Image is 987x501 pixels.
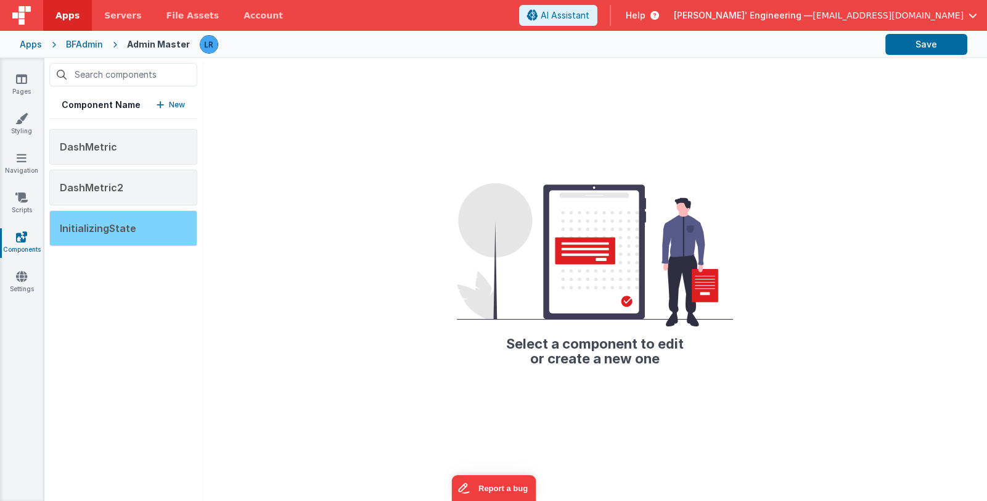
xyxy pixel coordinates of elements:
[49,63,197,86] input: Search components
[674,9,977,22] button: [PERSON_NAME]' Engineering — [EMAIL_ADDRESS][DOMAIN_NAME]
[20,38,42,51] div: Apps
[104,9,141,22] span: Servers
[674,9,813,22] span: [PERSON_NAME]' Engineering —
[541,9,589,22] span: AI Assistant
[626,9,645,22] span: Help
[157,99,185,111] button: New
[127,38,190,51] div: Admin Master
[60,141,117,153] span: DashMetric
[55,9,80,22] span: Apps
[60,222,136,234] span: InitializingState
[457,326,733,366] h2: Select a component to edit or create a new one
[200,36,218,53] img: 0cc89ea87d3ef7af341bf65f2365a7ce
[60,181,123,194] span: DashMetric2
[66,38,103,51] div: BFAdmin
[519,5,597,26] button: AI Assistant
[169,99,185,111] p: New
[62,99,141,111] h5: Component Name
[813,9,964,22] span: [EMAIL_ADDRESS][DOMAIN_NAME]
[451,475,536,501] iframe: Marker.io feedback button
[885,34,967,55] button: Save
[166,9,219,22] span: File Assets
